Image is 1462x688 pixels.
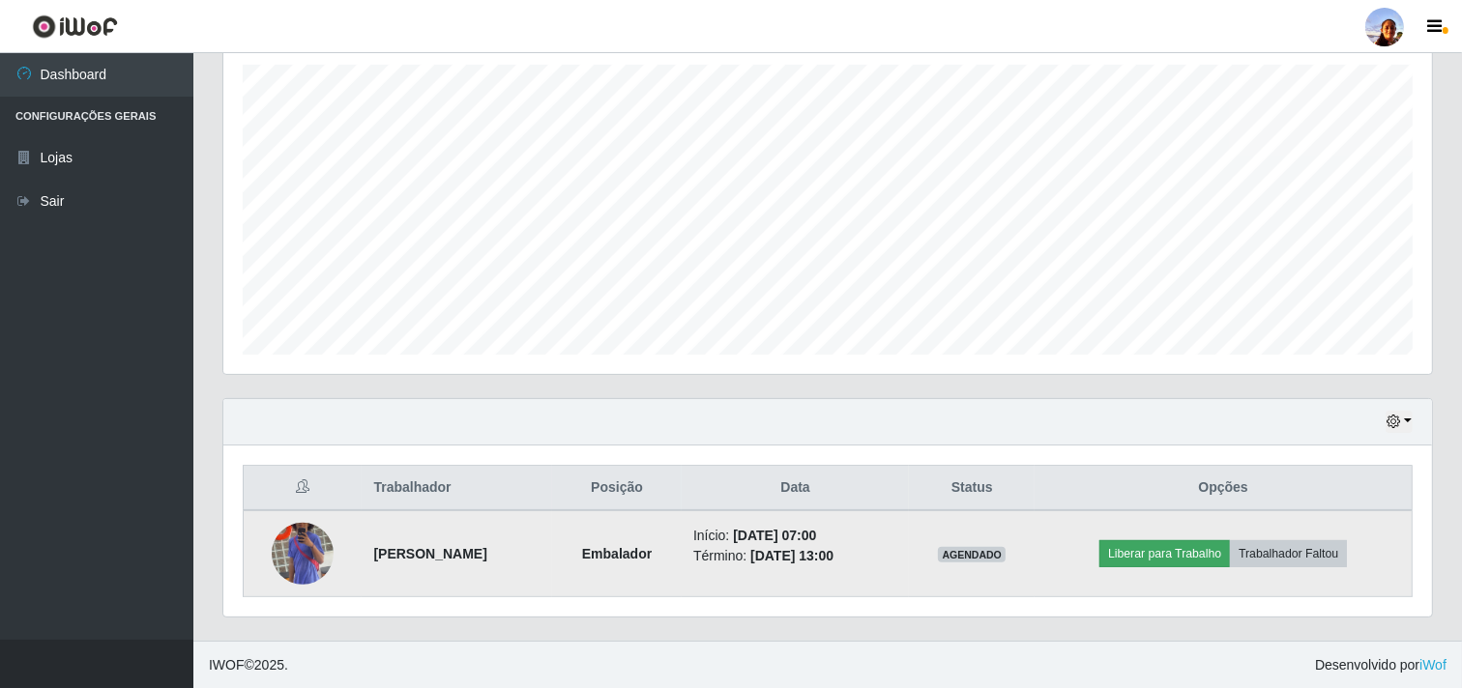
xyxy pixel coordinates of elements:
[1419,657,1447,673] a: iWof
[209,657,245,673] span: IWOF
[693,546,897,566] li: Término:
[682,466,909,511] th: Data
[362,466,552,511] th: Trabalhador
[552,466,682,511] th: Posição
[209,655,288,675] span: © 2025 .
[1230,540,1347,567] button: Trabalhador Faltou
[373,546,486,561] strong: [PERSON_NAME]
[1099,540,1230,567] button: Liberar para Trabalho
[750,548,833,563] time: [DATE] 13:00
[32,14,118,39] img: CoreUI Logo
[272,499,334,609] img: 1756137808513.jpeg
[909,466,1035,511] th: Status
[1315,655,1447,675] span: Desenvolvido por
[733,528,816,543] time: [DATE] 07:00
[582,546,652,561] strong: Embalador
[1035,466,1412,511] th: Opções
[693,526,897,546] li: Início:
[938,547,1006,562] span: AGENDADO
